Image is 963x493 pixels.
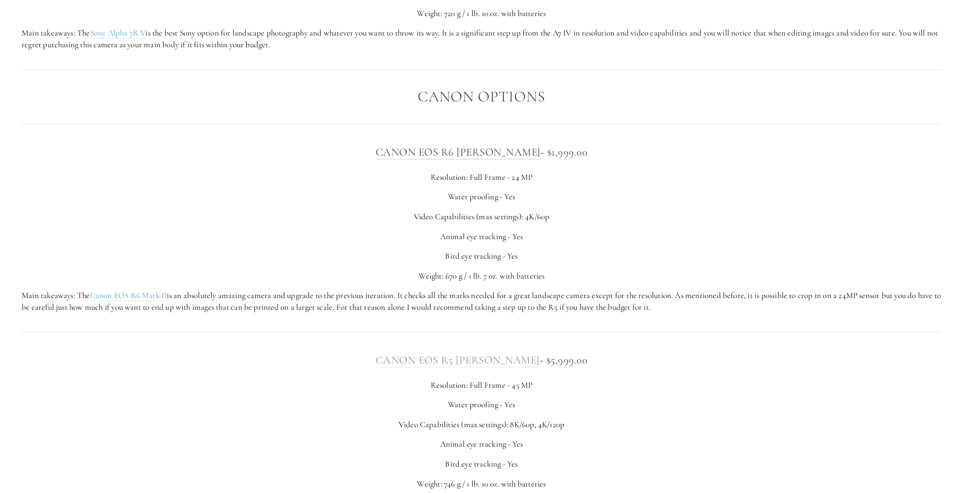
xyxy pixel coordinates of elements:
[22,351,941,369] h3: - $5,999.00
[22,27,941,50] p: Main takeaways: The is the best Sony option for landscape photography and whatever you want to th...
[22,399,941,411] p: Water proofing - Yes
[90,290,167,301] a: Canon EOS R6 Mark II
[376,354,540,367] a: CANON EOS R5 [PERSON_NAME]
[22,438,941,450] p: Animal eye tracking - Yes
[22,143,941,161] h3: - $1,999.00
[22,419,941,431] p: Video Capabilities (max settings): 8K/60p, 4K/120p
[22,172,941,183] p: Resolution: Full Frame - 24 MP
[22,379,941,391] p: Resolution: Full Frame - 45 MP
[22,290,941,313] p: Main takeaways: The is an absolutely amazing camera and upgrade to the previous iteration. It che...
[376,146,541,159] a: CANON EOS R6 [PERSON_NAME]
[22,8,941,19] p: Weight: 720 g / 1 lb. 10 oz. with batteries
[22,270,941,282] p: Weight: 670 g / 1 lb. 7 oz. with batteries
[22,250,941,262] p: Bird eye tracking - Yes
[22,211,941,223] p: Video Capabilities (max settings): 4K/60p
[90,28,146,39] a: Sony Alpha 7R V
[22,458,941,470] p: Bird eye tracking - Yes
[22,478,941,490] p: Weight: 746 g / 1 lb. 10 oz. with batteries
[22,88,941,105] h2: Canon Options
[22,231,941,243] p: Animal eye tracking - Yes
[22,191,941,203] p: Water proofing - Yes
